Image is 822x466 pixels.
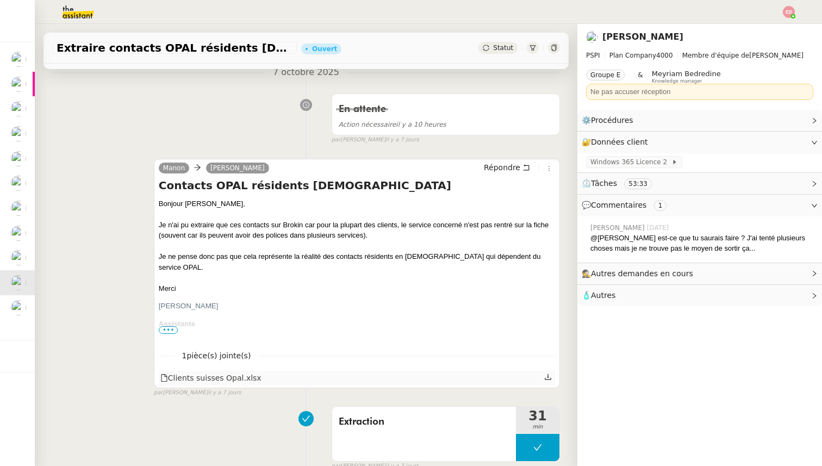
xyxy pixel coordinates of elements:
[159,320,195,328] span: Assistante
[159,302,219,310] span: [PERSON_NAME]
[652,70,721,84] app-user-label: Knowledge manager
[186,351,251,360] span: pièce(s) jointe(s)
[586,31,598,43] img: users%2FJFLd9nv9Xedc5sw3Tv0uXAOtmPa2%2Favatar%2F614c234d-a034-4f22-a3a9-e3102a8b8590
[586,70,625,80] nz-tag: Groupe E
[339,121,396,128] span: Action nécessaire
[591,291,615,300] span: Autres
[590,86,809,97] div: Ne pas accuser réception
[159,163,189,173] a: Manon
[11,275,26,290] img: users%2FJFLd9nv9Xedc5sw3Tv0uXAOtmPa2%2Favatar%2F614c234d-a034-4f22-a3a9-e3102a8b8590
[516,409,559,422] span: 31
[591,179,617,188] span: Tâches
[11,201,26,216] img: users%2F0zQGGmvZECeMseaPawnreYAQQyS2%2Favatar%2Feddadf8a-b06f-4db9-91c4-adeed775bb0f
[582,136,652,148] span: 🔐
[159,220,555,241] div: Je n'ai pu extraire que ces contacts sur Brokin car pour la plupart des clients, le service conce...
[624,178,652,189] nz-tag: 53:33
[577,132,822,153] div: 🔐Données client
[590,233,813,254] div: @[PERSON_NAME] est-ce que tu saurais faire ? J'ai tenté plusieurs choses mais je ne trouve pas le...
[682,52,750,59] span: Membre d'équipe de
[11,77,26,92] img: users%2FSclkIUIAuBOhhDrbgjtrSikBoD03%2Favatar%2F48cbc63d-a03d-4817-b5bf-7f7aeed5f2a9
[586,52,600,59] span: PSPI
[11,300,26,315] img: users%2Fa6PbEmLwvGXylUqKytRPpDpAx153%2Favatar%2Ffanny.png
[577,285,822,306] div: 🧴Autres
[577,195,822,216] div: 💬Commentaires 1
[339,414,509,430] span: Extraction
[638,70,643,84] span: &
[159,251,555,272] div: Je ne pense donc pas que cela représente la réalité des contacts résidents en [DEMOGRAPHIC_DATA] ...
[332,135,419,145] small: [PERSON_NAME]
[493,44,513,52] span: Statut
[654,200,667,211] nz-tag: 1
[591,138,648,146] span: Données client
[11,151,26,166] img: users%2F0zQGGmvZECeMseaPawnreYAQQyS2%2Favatar%2Feddadf8a-b06f-4db9-91c4-adeed775bb0f
[652,70,721,78] span: Meyriam Bedredine
[11,101,26,116] img: users%2FWH1OB8fxGAgLOjAz1TtlPPgOcGL2%2Favatar%2F32e28291-4026-4208-b892-04f74488d877
[516,422,559,432] span: min
[264,65,348,80] span: 7 octobre 2025
[339,121,446,128] span: il y a 10 heures
[175,350,259,362] span: 1
[339,104,386,114] span: En attente
[484,162,520,173] span: Répondre
[582,291,615,300] span: 🧴
[206,163,269,173] a: [PERSON_NAME]
[577,110,822,131] div: ⚙️Procédures
[480,161,534,173] button: Répondre
[154,388,241,397] small: [PERSON_NAME]
[582,114,638,127] span: ⚙️
[591,269,693,278] span: Autres demandes en cours
[11,126,26,141] img: users%2FWH1OB8fxGAgLOjAz1TtlPPgOcGL2%2Favatar%2F32e28291-4026-4208-b892-04f74488d877
[586,50,813,61] span: [PERSON_NAME]
[582,269,698,278] span: 🕵️
[57,42,292,53] span: Extraire contacts OPAL résidents [DEMOGRAPHIC_DATA]
[332,135,341,145] span: par
[582,179,661,188] span: ⏲️
[656,52,673,59] span: 4000
[11,176,26,191] img: users%2FSclkIUIAuBOhhDrbgjtrSikBoD03%2Favatar%2F48cbc63d-a03d-4817-b5bf-7f7aeed5f2a9
[577,263,822,284] div: 🕵️Autres demandes en cours
[312,46,337,52] div: Ouvert
[783,6,795,18] img: svg
[577,173,822,194] div: ⏲️Tâches 53:33
[590,157,671,167] span: Windows 365 Licence 2
[159,178,555,193] h4: Contacts OPAL résidents [DEMOGRAPHIC_DATA]
[647,223,671,233] span: [DATE]
[609,52,656,59] span: Plan Company
[11,226,26,241] img: users%2FxgWPCdJhSBeE5T1N2ZiossozSlm1%2Favatar%2F5b22230b-e380-461f-81e9-808a3aa6de32
[208,388,241,397] span: il y a 7 jours
[154,388,163,397] span: par
[582,201,671,209] span: 💬
[602,32,683,42] a: [PERSON_NAME]
[159,326,178,334] span: •••
[652,78,702,84] span: Knowledge manager
[160,372,261,384] div: Clients suisses Opal.xlsx
[159,283,555,294] div: Merci
[159,198,555,209] div: Bonjour [PERSON_NAME],
[591,201,646,209] span: Commentaires
[11,250,26,265] img: users%2FxgWPCdJhSBeE5T1N2ZiossozSlm1%2Favatar%2F5b22230b-e380-461f-81e9-808a3aa6de32
[591,116,633,125] span: Procédures
[11,52,26,67] img: users%2Fa6PbEmLwvGXylUqKytRPpDpAx153%2Favatar%2Ffanny.png
[385,135,419,145] span: il y a 7 jours
[590,223,647,233] span: [PERSON_NAME]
